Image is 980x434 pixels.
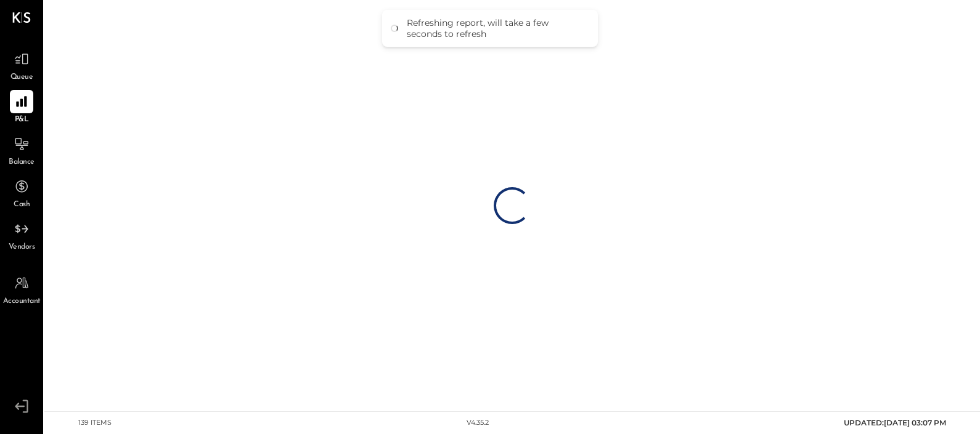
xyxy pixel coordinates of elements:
[78,418,112,428] div: 139 items
[1,90,43,126] a: P&L
[1,271,43,307] a: Accountant
[10,72,33,83] span: Queue
[407,17,586,39] div: Refreshing report, will take a few seconds to refresh
[844,418,946,427] span: UPDATED: [DATE] 03:07 PM
[14,199,30,211] span: Cash
[9,242,35,253] span: Vendors
[15,115,29,126] span: P&L
[1,175,43,211] a: Cash
[3,296,41,307] span: Accountant
[1,132,43,168] a: Balance
[467,418,489,428] div: v 4.35.2
[1,217,43,253] a: Vendors
[1,47,43,83] a: Queue
[9,157,35,168] span: Balance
